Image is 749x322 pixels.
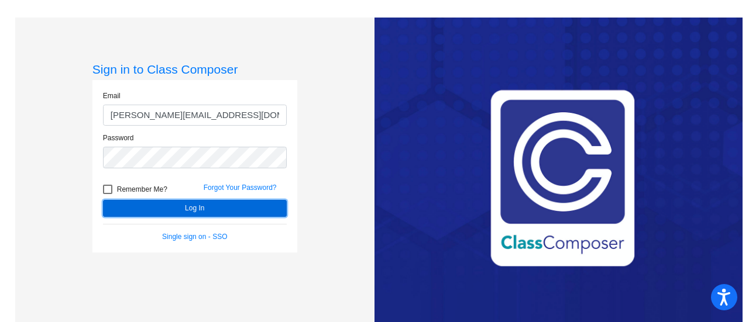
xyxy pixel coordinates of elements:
h3: Sign in to Class Composer [92,62,297,77]
button: Log In [103,200,287,217]
label: Password [103,133,134,143]
a: Forgot Your Password? [204,183,277,192]
label: Email [103,91,121,101]
a: Single sign on - SSO [162,233,227,241]
span: Remember Me? [117,182,167,196]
